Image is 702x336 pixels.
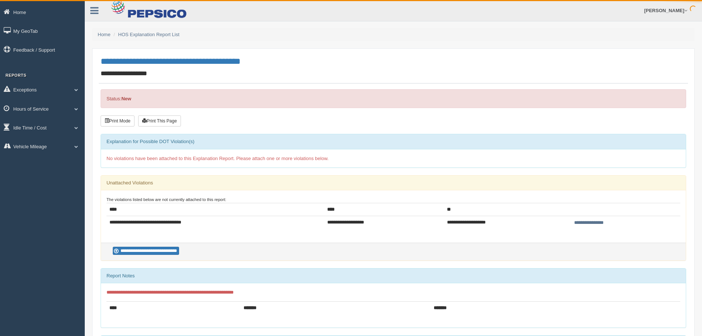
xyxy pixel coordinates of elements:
[101,269,686,283] div: Report Notes
[118,32,179,37] a: HOS Explanation Report List
[101,89,686,108] div: Status:
[101,115,135,127] button: Print Mode
[106,156,329,161] span: No violations have been attached to this Explanation Report. Please attach one or more violations...
[106,197,226,202] small: The violations listed below are not currently attached to this report:
[101,176,686,190] div: Unattached Violations
[121,96,131,101] strong: New
[101,134,686,149] div: Explanation for Possible DOT Violation(s)
[138,115,181,127] button: Print This Page
[98,32,111,37] a: Home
